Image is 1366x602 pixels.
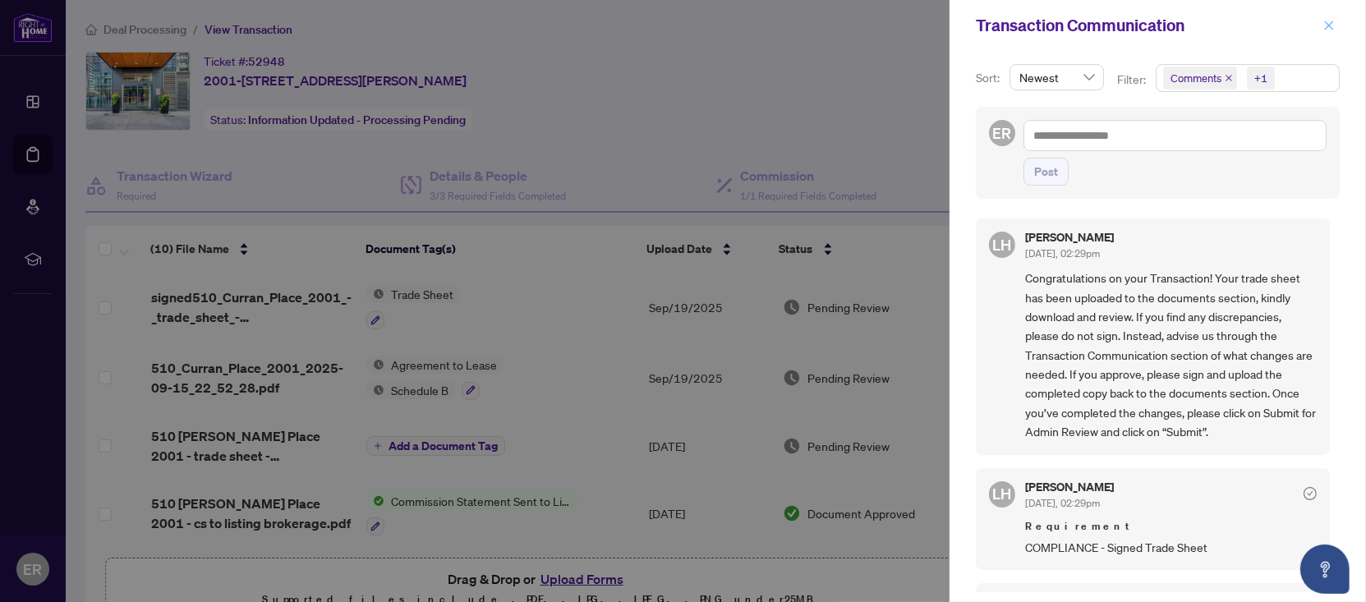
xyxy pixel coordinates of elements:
[1254,70,1267,86] div: +1
[1171,70,1221,86] span: Comments
[1225,74,1233,82] span: close
[1025,518,1317,535] span: Requirement
[1025,538,1317,557] span: COMPLIANCE - Signed Trade Sheet
[1023,158,1069,186] button: Post
[1025,497,1100,509] span: [DATE], 02:29pm
[1025,232,1114,243] h5: [PERSON_NAME]
[1025,269,1317,441] span: Congratulations on your Transaction! Your trade sheet has been uploaded to the documents section,...
[976,13,1318,38] div: Transaction Communication
[1323,20,1335,31] span: close
[1300,545,1350,594] button: Open asap
[993,233,1012,256] span: LH
[993,122,1012,145] span: ER
[1025,247,1100,260] span: [DATE], 02:29pm
[1025,481,1114,493] h5: [PERSON_NAME]
[976,69,1003,87] p: Sort:
[1117,71,1148,89] p: Filter:
[1163,67,1237,90] span: Comments
[1019,65,1094,90] span: Newest
[1304,487,1317,500] span: check-circle
[993,482,1012,505] span: LH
